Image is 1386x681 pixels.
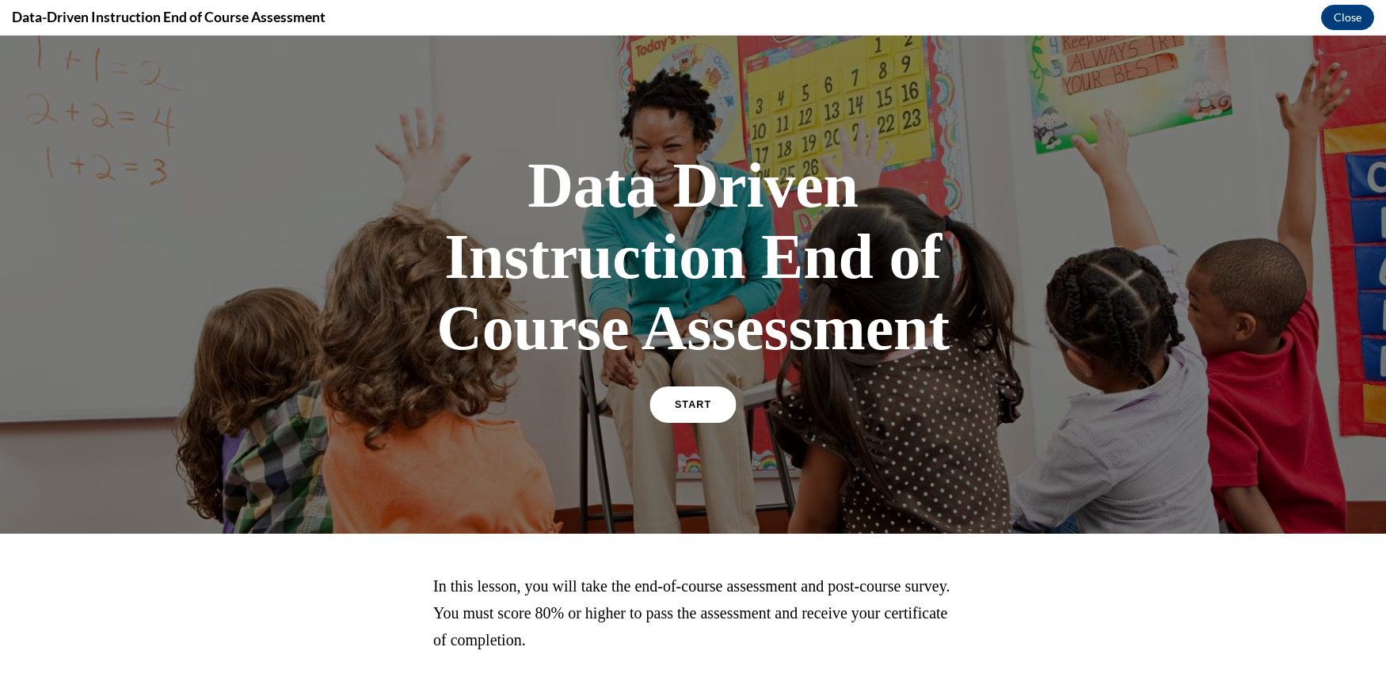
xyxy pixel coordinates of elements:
[1321,5,1374,30] button: Close
[416,114,970,328] h1: Data Driven Instruction End of Course Assessment
[433,542,950,613] span: In this lesson, you will take the end-of-course assessment and post-course survey. You must score...
[675,363,711,375] span: START
[12,7,326,27] h4: Data-Driven Instruction End of Course Assessment
[649,351,736,387] a: START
